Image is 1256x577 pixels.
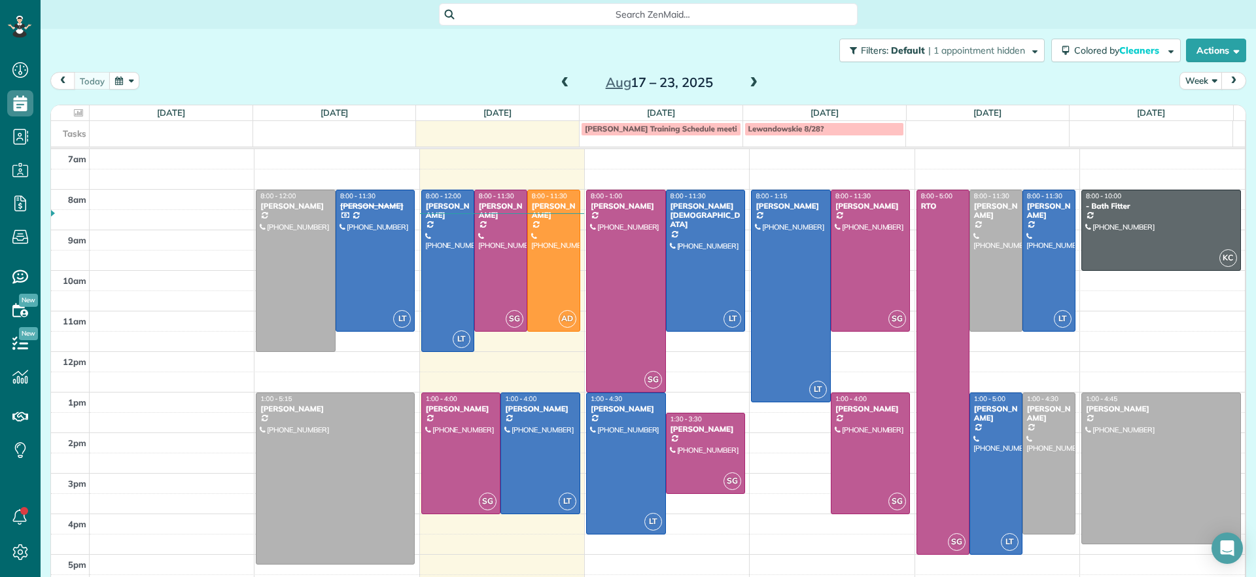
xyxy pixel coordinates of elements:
a: [DATE] [157,107,185,118]
span: New [19,327,38,340]
span: SG [644,371,662,389]
span: 1:00 - 4:00 [426,394,457,403]
span: 1:00 - 4:30 [1027,394,1058,403]
span: SG [948,533,966,551]
div: [PERSON_NAME] [973,201,1019,220]
span: 1:00 - 4:00 [835,394,867,403]
span: 8:00 - 11:30 [671,192,706,200]
a: [DATE] [1137,107,1165,118]
button: today [74,72,111,90]
span: 8:00 - 10:00 [1086,192,1121,200]
span: Cleaners [1119,44,1161,56]
span: 1:00 - 4:30 [591,394,622,403]
div: [PERSON_NAME] [590,201,662,211]
div: [PERSON_NAME] [340,201,411,211]
div: Open Intercom Messenger [1212,533,1243,564]
span: 11am [63,316,86,326]
div: [PERSON_NAME] [531,201,576,220]
span: 1:00 - 4:00 [505,394,536,403]
span: 1:30 - 3:30 [671,415,702,423]
div: [PERSON_NAME] [260,201,332,211]
span: 4pm [68,519,86,529]
a: [DATE] [483,107,512,118]
span: SG [479,493,497,510]
a: [DATE] [973,107,1002,118]
span: 8:00 - 11:30 [835,192,871,200]
span: 10am [63,275,86,286]
div: [PERSON_NAME] [1026,201,1072,220]
span: 8:00 - 5:00 [921,192,952,200]
span: 8:00 - 12:00 [260,192,296,200]
span: AD [559,310,576,328]
button: next [1221,72,1246,90]
span: 8:00 - 11:30 [1027,192,1062,200]
button: Colored byCleaners [1051,39,1181,62]
span: 5pm [68,559,86,570]
div: [PERSON_NAME] [1026,404,1072,423]
a: [DATE] [647,107,675,118]
div: [PERSON_NAME] [425,404,497,413]
span: | 1 appointment hidden [928,44,1025,56]
span: [PERSON_NAME] Training Schedule meeting? [585,124,750,133]
span: LT [559,493,576,510]
span: Lewandowskie 8/28? [748,124,824,133]
div: [PERSON_NAME] [973,404,1019,423]
span: 8:00 - 1:00 [591,192,622,200]
div: [PERSON_NAME] [670,425,742,434]
span: 2pm [68,438,86,448]
span: 8:00 - 11:30 [974,192,1009,200]
span: 8:00 - 11:30 [479,192,514,200]
div: [PERSON_NAME] [1085,404,1237,413]
span: 8:00 - 11:30 [532,192,567,200]
span: 8:00 - 1:15 [756,192,787,200]
div: [PERSON_NAME] [835,201,907,211]
span: 1pm [68,397,86,408]
div: - Bath Fitter [1085,201,1237,211]
div: [PERSON_NAME] [590,404,662,413]
span: SG [888,310,906,328]
div: [PERSON_NAME] [260,404,411,413]
span: SG [724,472,741,490]
span: 1:00 - 5:15 [260,394,292,403]
div: RTO [920,201,966,211]
div: [PERSON_NAME] [755,201,827,211]
span: 12pm [63,357,86,367]
span: 8:00 - 12:00 [426,192,461,200]
div: [PERSON_NAME][DEMOGRAPHIC_DATA] [670,201,742,230]
span: New [19,294,38,307]
span: 8am [68,194,86,205]
span: Default [891,44,926,56]
span: 1:00 - 5:00 [974,394,1005,403]
button: Actions [1186,39,1246,62]
a: [DATE] [811,107,839,118]
span: LT [644,513,662,531]
span: Filters: [861,44,888,56]
span: 3pm [68,478,86,489]
span: LT [1054,310,1072,328]
div: [PERSON_NAME] [425,201,470,220]
button: Filters: Default | 1 appointment hidden [839,39,1045,62]
span: Colored by [1074,44,1164,56]
span: LT [393,310,411,328]
div: [PERSON_NAME] [478,201,523,220]
span: SG [506,310,523,328]
span: Aug [606,74,631,90]
h2: 17 – 23, 2025 [578,75,741,90]
span: 1:00 - 4:45 [1086,394,1117,403]
span: KC [1219,249,1237,267]
span: LT [453,330,470,348]
span: SG [888,493,906,510]
span: 9am [68,235,86,245]
span: LT [724,310,741,328]
span: 8:00 - 11:30 [340,192,375,200]
span: LT [1001,533,1019,551]
span: 7am [68,154,86,164]
div: [PERSON_NAME] [835,404,907,413]
span: LT [809,381,827,398]
button: prev [50,72,75,90]
div: [PERSON_NAME] [504,404,576,413]
a: [DATE] [321,107,349,118]
a: Filters: Default | 1 appointment hidden [833,39,1045,62]
button: Week [1179,72,1223,90]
